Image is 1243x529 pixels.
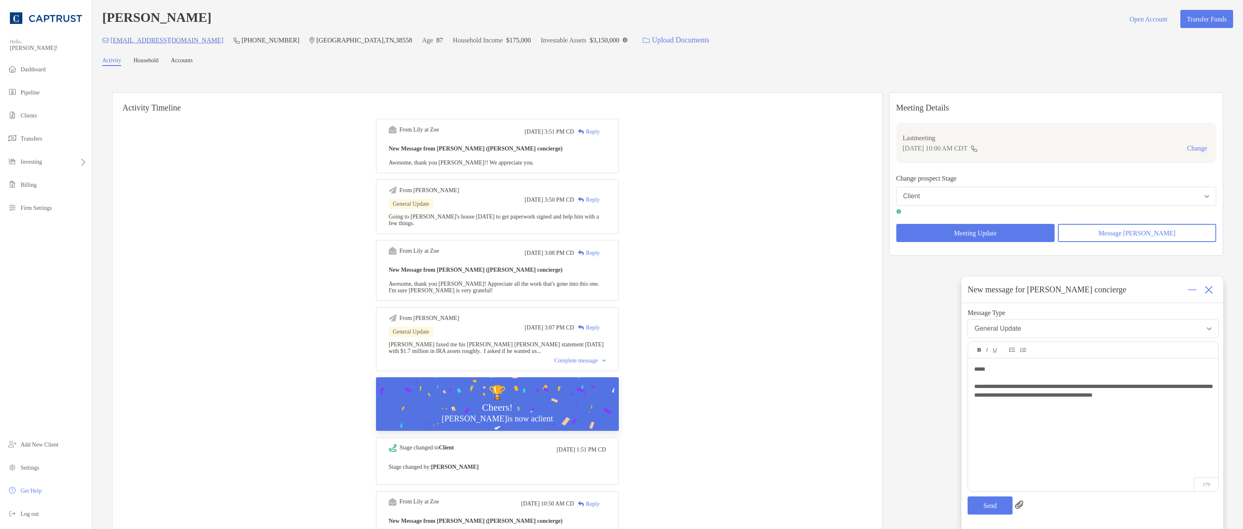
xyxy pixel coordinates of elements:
[545,250,574,256] span: 3:08 PM CD
[968,309,1219,317] span: Message Type
[557,447,575,453] span: [DATE]
[574,500,599,508] div: Reply
[389,214,599,226] span: Going to [PERSON_NAME]'s house [DATE] to get paperwork signed and help him with a few things.
[399,315,459,322] div: From [PERSON_NAME]
[389,498,397,506] img: Event icon
[968,285,1126,294] div: New message for [PERSON_NAME] concierge
[1184,144,1210,153] button: Change
[993,348,997,353] img: Editor control icon
[541,35,587,45] p: Investable Assets
[102,57,121,66] a: Activity
[242,35,299,45] p: [PHONE_NUMBER]
[389,327,433,337] div: General Update
[438,414,556,423] div: [PERSON_NAME] is now a
[968,319,1219,338] button: General Update
[389,314,397,322] img: Event icon
[171,57,193,66] a: Accounts
[554,357,606,364] div: Complete message
[896,224,1055,242] button: Meeting Update
[7,179,17,189] img: billing icon
[21,66,46,73] span: Dashboard
[1180,10,1233,28] button: Transfer Funds
[485,385,509,402] div: 🏆
[439,444,454,451] b: Client
[1123,10,1174,28] button: Open Account
[1207,327,1212,330] img: Open dropdown arrow
[453,35,503,45] p: Household Income
[7,110,17,120] img: clients icon
[7,508,17,518] img: logout icon
[970,145,978,152] img: communication type
[113,93,882,113] h6: Activity Timeline
[1205,286,1213,294] img: Close
[10,45,87,52] span: [PERSON_NAME]!
[525,129,543,135] span: [DATE]
[399,444,454,451] div: Stage changed to
[21,159,42,165] span: Investing
[590,35,619,45] p: $3,150,000
[376,377,619,449] img: Confetti
[896,187,1216,206] button: Client
[896,209,901,214] img: tooltip
[578,197,584,202] img: Reply icon
[21,89,40,96] span: Pipeline
[637,31,714,49] a: Upload Documents
[233,37,240,44] img: Phone Icon
[10,3,82,33] img: CAPTRUST Logo
[574,249,599,257] div: Reply
[422,35,433,45] p: Age
[102,10,211,28] h4: [PERSON_NAME]
[576,447,606,453] span: 1:51 PM CD
[545,129,574,135] span: 3:51 PM CD
[431,464,479,470] b: [PERSON_NAME]
[7,87,17,97] img: pipeline icon
[134,57,159,66] a: Household
[7,462,17,472] img: settings icon
[21,113,37,119] span: Clients
[389,462,606,472] p: Stage changed by:
[968,496,1013,515] button: Send
[389,518,563,524] b: New Message from [PERSON_NAME] ([PERSON_NAME] concierge)
[578,501,584,507] img: Reply icon
[602,360,606,362] img: Chevron icon
[975,325,1021,332] div: General Update
[1015,501,1023,509] img: paperclip attachments
[1009,348,1015,352] img: Editor control icon
[574,127,599,136] div: Reply
[643,38,650,43] img: button icon
[623,38,627,42] img: Info Icon
[574,323,599,332] div: Reply
[21,182,37,188] span: Billing
[578,250,584,256] img: Reply icon
[7,64,17,74] img: dashboard icon
[389,160,534,166] span: Awesome, thank you [PERSON_NAME]!! We appreciate you.
[896,173,1216,183] p: Change prospect Stage
[21,465,39,471] span: Settings
[903,143,968,153] p: [DATE] 10:00 AM CDT
[541,501,574,507] span: 10:50 AM CD
[479,402,516,414] div: Cheers!
[389,267,563,273] b: New Message from [PERSON_NAME] ([PERSON_NAME] concierge)
[1204,195,1209,198] img: Open dropdown arrow
[506,35,531,45] p: $175,000
[21,511,39,517] span: Log out
[389,341,604,354] span: [PERSON_NAME] faxed me his [PERSON_NAME] [PERSON_NAME] statement [DATE] with $1.7 million in IRA ...
[977,348,981,352] img: Editor control icon
[316,35,412,45] p: [GEOGRAPHIC_DATA] , TN , 38558
[1020,348,1026,353] img: Editor control icon
[389,199,433,209] div: General Update
[578,129,584,134] img: Reply icon
[525,197,543,203] span: [DATE]
[525,324,543,331] span: [DATE]
[399,498,439,505] div: From Lily at Zoe
[903,193,920,200] div: Client
[21,442,59,448] span: Add New Client
[1188,286,1196,294] img: Expand or collapse
[21,205,52,211] span: Firm Settings
[7,156,17,166] img: investing icon
[578,325,584,330] img: Reply icon
[21,136,42,142] span: Transfers
[399,127,439,133] div: From Lily at Zoe
[574,195,599,204] div: Reply
[525,250,543,256] span: [DATE]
